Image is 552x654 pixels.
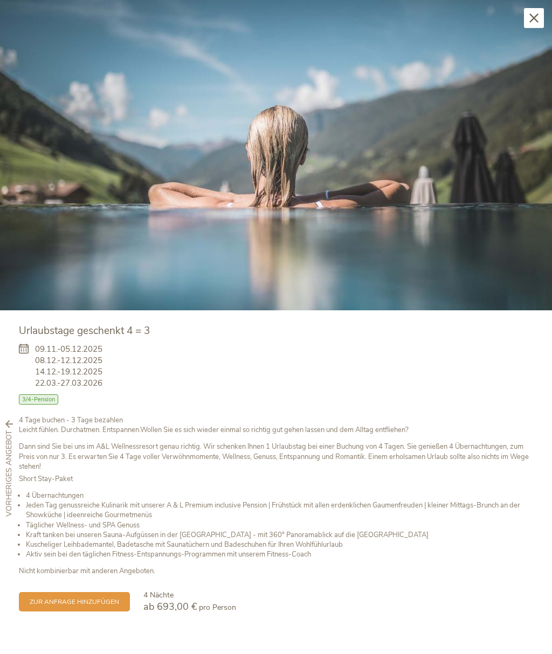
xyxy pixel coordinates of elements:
b: 4 Tage buchen - 3 Tage bezahlen [19,415,123,425]
li: 4 Übernachtungen [26,491,533,500]
li: Kuscheliger Leihbademantel, Badetasche mit Saunatüchern und Badeschuhen für Ihren Wohlfühlurlaub [26,540,533,549]
span: 09.11.-05.12.2025 08.12.-12.12.2025 14.12.-19.12.2025 22.03.-27.03.2026 [35,344,102,389]
li: Kraft tanken bei unseren Sauna-Aufgüssen in der [GEOGRAPHIC_DATA] - mit 360° Panoramablick auf di... [26,530,533,540]
li: Jeden Tag genussreiche Kulinarik mit unserer A & L Premium inclusive Pension | Frühstück mit alle... [26,500,533,520]
span: vorheriges Angebot [4,431,15,517]
strong: Short Stay-Paket [19,474,73,484]
p: Dann sind Sie bei uns im A&L Wellnessresort genau richtig. Wir schenken Ihnen 1 Urlaubstag bei ei... [19,442,533,471]
p: Leicht fühlen. Durchatmen. Entspannen. [19,415,533,435]
li: Täglicher Wellness- und SPA Genuss [26,520,533,530]
span: 3/4-Pension [19,394,58,405]
strong: Wollen Sie es sich wieder einmal so richtig gut gehen lassen und dem Alltag entfliehen? [140,425,409,435]
span: Urlaubstage geschenkt 4 = 3 [19,324,150,338]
